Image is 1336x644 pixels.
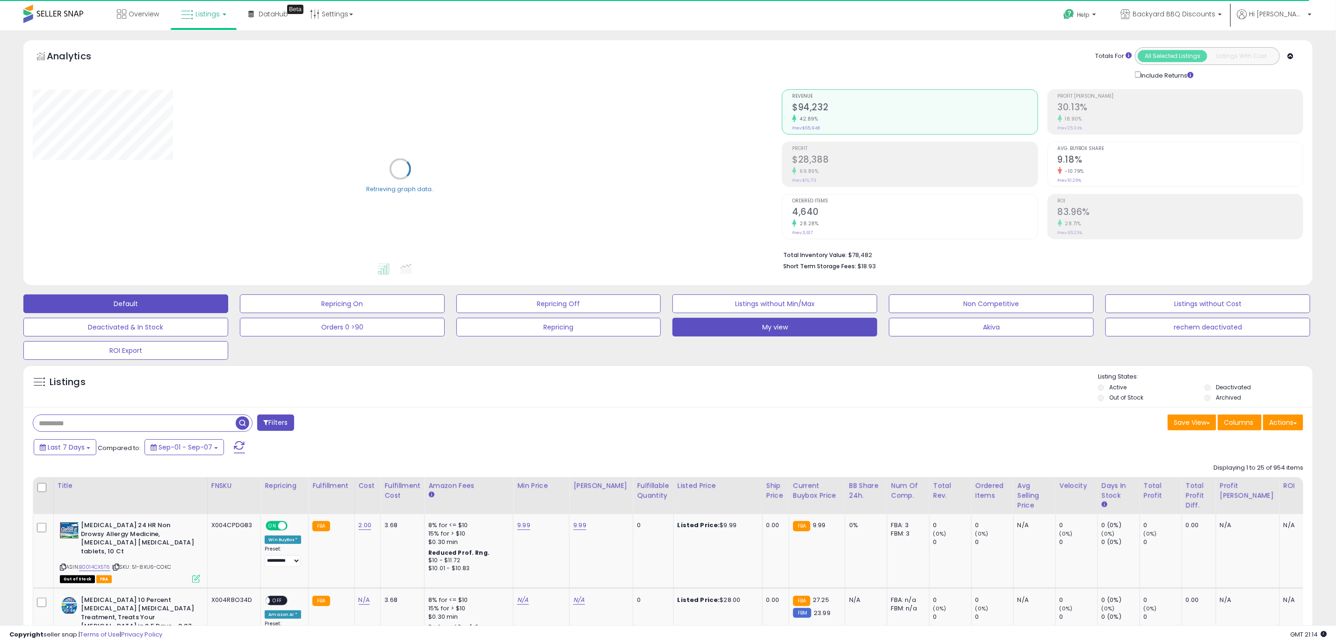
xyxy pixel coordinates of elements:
[81,521,195,558] b: [MEDICAL_DATA] 24 HR Non Drowsy Allergy Medicine, [MEDICAL_DATA] [MEDICAL_DATA] tablets, 10 Ct
[144,439,224,455] button: Sep-01 - Sep-07
[265,536,301,544] div: Win BuyBox *
[792,146,1037,151] span: Profit
[359,521,372,530] a: 2.00
[259,9,288,19] span: DataHub
[1128,70,1205,80] div: Include Returns
[9,630,162,639] div: seller snap | |
[60,575,95,583] span: All listings that are currently out of stock and unavailable for purchase on Amazon
[1218,415,1262,430] button: Columns
[428,530,506,538] div: 15% for > $10
[637,521,666,530] div: 0
[933,521,971,530] div: 0
[975,613,1013,621] div: 0
[1144,481,1178,501] div: Total Profit
[793,596,810,606] small: FBA
[783,249,1296,260] li: $78,482
[1284,521,1314,530] div: N/A
[792,125,820,131] small: Prev: $65,948
[47,50,109,65] h5: Analytics
[1144,521,1182,530] div: 0
[81,596,195,642] b: [MEDICAL_DATA] 10 Percent [MEDICAL_DATA] [MEDICAL_DATA] Treatment, Treats Your [MEDICAL_DATA] in ...
[573,595,585,605] a: N/A
[23,318,228,336] button: Deactivated & In Stock
[1168,415,1216,430] button: Save View
[359,595,370,605] a: N/A
[428,491,434,499] small: Amazon Fees.
[240,294,445,313] button: Repricing On
[80,630,120,639] a: Terms of Use
[265,610,301,619] div: Amazon AI *
[1060,613,1098,621] div: 0
[23,341,228,360] button: ROI Export
[678,481,758,491] div: Listed Price
[672,318,877,336] button: My view
[1186,481,1212,510] div: Total Profit Diff.
[1284,481,1318,491] div: ROI
[1144,530,1157,537] small: (0%)
[1102,538,1140,546] div: 0 (0%)
[1060,481,1094,491] div: Velocity
[1102,530,1115,537] small: (0%)
[1060,605,1073,612] small: (0%)
[428,481,509,491] div: Amazon Fees
[312,596,330,606] small: FBA
[270,596,285,604] span: OFF
[60,521,200,582] div: ASIN:
[96,575,112,583] span: FBA
[428,521,506,530] div: 8% for <= $10
[50,376,86,389] h5: Listings
[79,563,110,571] a: B0014CX5T6
[1144,613,1182,621] div: 0
[265,621,301,641] div: Preset:
[384,481,420,501] div: Fulfillment Cost
[384,521,417,530] div: 3.68
[933,530,946,537] small: (0%)
[792,207,1037,219] h2: 4,640
[1062,115,1082,122] small: 18.90%
[849,481,883,501] div: BB Share 24h.
[1144,605,1157,612] small: (0%)
[793,608,811,618] small: FBM
[121,630,162,639] a: Privacy Policy
[975,530,989,537] small: (0%)
[889,294,1094,313] button: Non Competitive
[849,596,880,604] div: N/A
[933,481,968,501] div: Total Rev.
[796,220,818,227] small: 28.28%
[792,94,1037,99] span: Revenue
[265,481,304,491] div: Repricing
[456,294,661,313] button: Repricing Off
[257,415,294,431] button: Filters
[1058,199,1303,204] span: ROI
[1290,630,1327,639] span: 2025-09-15 21:14 GMT
[1056,1,1105,30] a: Help
[312,481,350,491] div: Fulfillment
[34,439,96,455] button: Last 7 Days
[891,604,922,613] div: FBM: n/a
[975,538,1013,546] div: 0
[792,102,1037,114] h2: $94,232
[766,521,782,530] div: 0.00
[60,521,79,540] img: 51iD5qUduRL._SL40_.jpg
[1077,11,1090,19] span: Help
[1058,102,1303,114] h2: 30.13%
[1220,596,1272,604] div: N/A
[796,115,818,122] small: 42.89%
[286,522,301,530] span: OFF
[1098,372,1313,381] p: Listing States:
[766,481,785,501] div: Ship Price
[48,443,85,452] span: Last 7 Days
[159,443,212,452] span: Sep-01 - Sep-07
[1237,9,1312,30] a: Hi [PERSON_NAME]
[428,565,506,572] div: $10.01 - $10.83
[267,522,279,530] span: ON
[1224,418,1253,427] span: Columns
[891,521,922,530] div: FBA: 3
[1058,94,1303,99] span: Profit [PERSON_NAME]
[975,521,1013,530] div: 0
[783,251,847,259] b: Total Inventory Value:
[211,481,257,491] div: FNSKU
[813,595,829,604] span: 27.25
[1284,596,1314,604] div: N/A
[672,294,877,313] button: Listings without Min/Max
